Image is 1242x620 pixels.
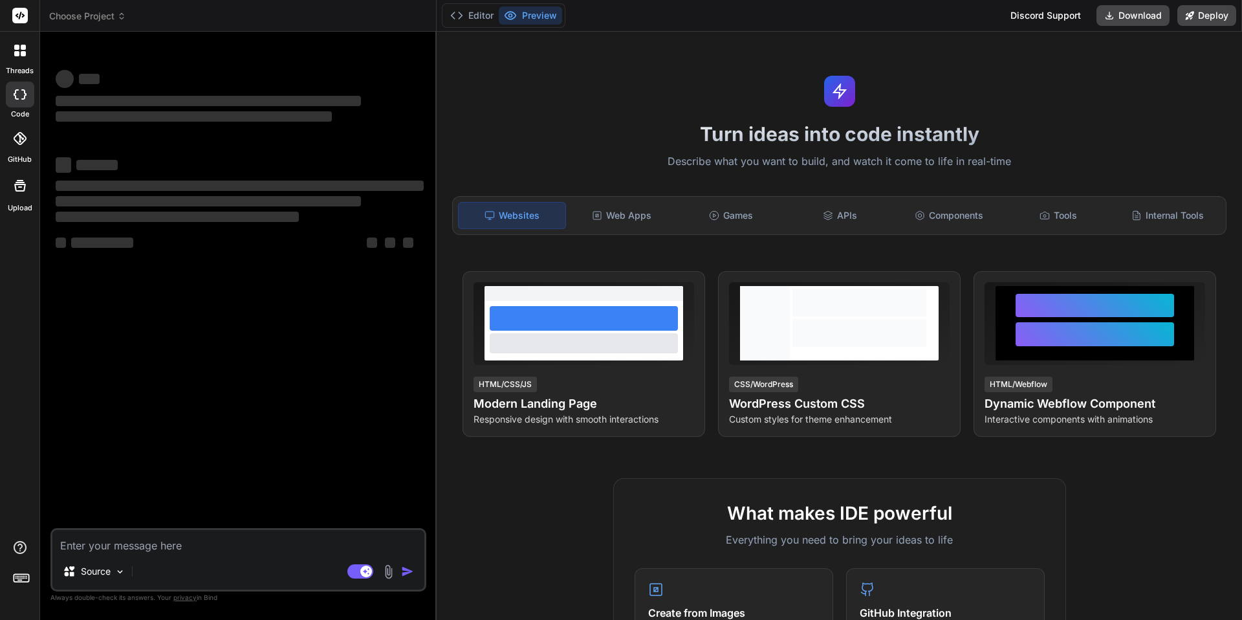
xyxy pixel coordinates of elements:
p: Responsive design with smooth interactions [474,413,694,426]
span: ‌ [56,181,424,191]
button: Preview [499,6,562,25]
label: Upload [8,203,32,214]
div: APIs [787,202,893,229]
label: code [11,109,29,120]
div: Games [678,202,785,229]
span: ‌ [71,238,133,248]
div: HTML/CSS/JS [474,377,537,392]
h2: What makes IDE powerful [635,500,1045,527]
h4: Dynamic Webflow Component [985,395,1205,413]
label: threads [6,65,34,76]
h4: WordPress Custom CSS [729,395,950,413]
div: Websites [458,202,566,229]
div: Tools [1005,202,1112,229]
span: ‌ [367,238,377,248]
div: Discord Support [1003,5,1089,26]
span: ‌ [79,74,100,84]
img: icon [401,565,414,578]
span: ‌ [56,111,332,122]
button: Download [1096,5,1170,26]
span: ‌ [56,157,71,173]
span: ‌ [56,96,361,106]
p: Interactive components with animations [985,413,1205,426]
span: ‌ [385,238,395,248]
span: ‌ [56,196,361,206]
div: Components [896,202,1003,229]
button: Editor [445,6,499,25]
h1: Turn ideas into code instantly [444,122,1234,146]
img: attachment [381,564,396,579]
p: Everything you need to bring your ideas to life [635,532,1045,548]
div: HTML/Webflow [985,377,1052,392]
span: ‌ [56,70,74,88]
p: Source [81,565,111,578]
div: CSS/WordPress [729,377,798,392]
span: ‌ [56,238,66,248]
button: Deploy [1177,5,1236,26]
p: Always double-check its answers. Your in Bind [50,592,426,604]
p: Describe what you want to build, and watch it come to life in real-time [444,153,1234,170]
div: Web Apps [569,202,675,229]
img: Pick Models [114,566,125,577]
span: ‌ [76,160,118,170]
span: ‌ [403,238,413,248]
span: privacy [173,593,197,601]
label: GitHub [8,154,32,165]
span: Choose Project [49,10,126,23]
p: Custom styles for theme enhancement [729,413,950,426]
div: Internal Tools [1114,202,1221,229]
h4: Modern Landing Page [474,395,694,413]
span: ‌ [56,212,299,222]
